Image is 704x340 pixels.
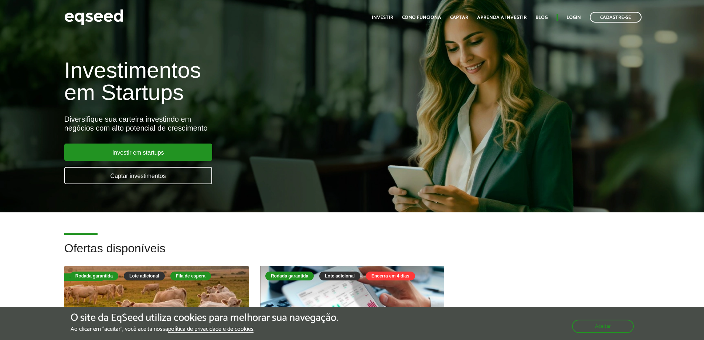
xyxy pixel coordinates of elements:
a: Login [567,15,581,20]
img: EqSeed [64,7,123,27]
div: Fila de espera [64,273,106,281]
div: Lote adicional [124,272,165,280]
h1: Investimentos em Startups [64,59,405,104]
div: Rodada garantida [70,272,118,280]
h2: Ofertas disponíveis [64,242,640,266]
a: Captar investimentos [64,167,212,184]
div: Fila de espera [170,272,211,280]
p: Ao clicar em "aceitar", você aceita nossa . [71,326,338,333]
div: Diversifique sua carteira investindo em negócios com alto potencial de crescimento [64,115,405,132]
div: Encerra em 4 dias [366,272,415,280]
div: Lote adicional [319,272,360,280]
a: Investir em startups [64,144,212,161]
a: Investir [372,15,393,20]
a: Como funciona [402,15,441,20]
a: Aprenda a investir [477,15,527,20]
h5: O site da EqSeed utiliza cookies para melhorar sua navegação. [71,312,338,324]
a: política de privacidade e de cookies [168,326,254,333]
a: Blog [535,15,548,20]
div: Rodada garantida [265,272,314,280]
a: Captar [450,15,468,20]
button: Aceitar [572,320,634,333]
a: Cadastre-se [590,12,642,23]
